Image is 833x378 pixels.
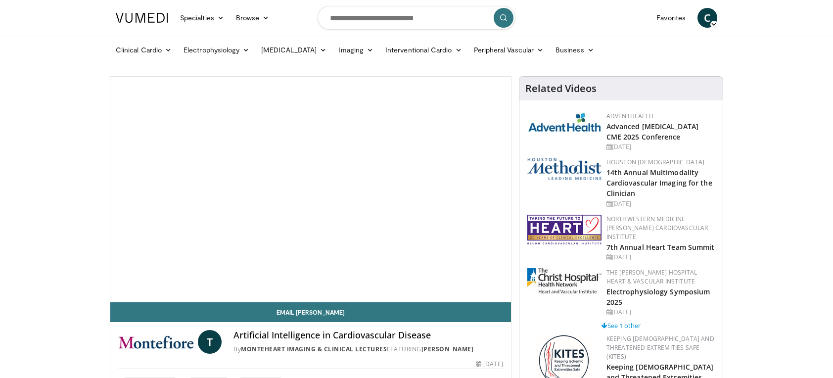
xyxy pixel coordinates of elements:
a: Interventional Cardio [379,40,468,60]
h4: Artificial Intelligence in Cardiovascular Disease [233,330,503,341]
a: C [697,8,717,28]
a: The [PERSON_NAME] Hospital Heart & Vascular Institute [606,268,697,285]
h4: Related Videos [525,83,597,94]
img: 5c3c682d-da39-4b33-93a5-b3fb6ba9580b.jpg.150x105_q85_autocrop_double_scale_upscale_version-0.2.jpg [527,112,602,132]
input: Search topics, interventions [318,6,515,30]
a: Clinical Cardio [110,40,178,60]
div: [DATE] [606,199,715,208]
img: VuMedi Logo [116,13,168,23]
a: Favorites [650,8,692,28]
div: [DATE] [476,360,503,369]
a: 7th Annual Heart Team Summit [606,242,715,252]
a: Keeping [DEMOGRAPHIC_DATA] and Threatened Extremities Safe (KITES) [606,334,714,361]
a: MonteHeart Imaging & Clinical Lectures [241,345,387,353]
a: AdventHealth [606,112,653,120]
a: Electrophysiology Symposium 2025 [606,287,710,307]
div: By FEATURING [233,345,503,354]
a: Email [PERSON_NAME] [110,302,511,322]
a: See 1 other [602,321,641,330]
a: Business [550,40,600,60]
img: MonteHeart Imaging & Clinical Lectures [118,330,194,354]
a: Imaging [332,40,379,60]
a: Houston [DEMOGRAPHIC_DATA] [606,158,704,166]
img: f8a43200-de9b-4ddf-bb5c-8eb0ded660b2.png.150x105_q85_autocrop_double_scale_upscale_version-0.2.png [527,215,602,244]
a: 14th Annual Multimodality Cardiovascular Imaging for the Clinician [606,168,712,198]
div: [DATE] [606,308,715,317]
img: 32b1860c-ff7d-4915-9d2b-64ca529f373e.jpg.150x105_q85_autocrop_double_scale_upscale_version-0.2.jpg [527,268,602,293]
a: Peripheral Vascular [468,40,550,60]
a: Northwestern Medicine [PERSON_NAME] Cardiovascular Institute [606,215,708,241]
div: [DATE] [606,142,715,151]
video-js: Video Player [110,77,511,302]
a: Advanced [MEDICAL_DATA] CME 2025 Conference [606,122,698,142]
a: [PERSON_NAME] [421,345,474,353]
a: Browse [230,8,276,28]
a: [MEDICAL_DATA] [255,40,332,60]
a: Specialties [174,8,230,28]
a: Electrophysiology [178,40,255,60]
img: 5e4488cc-e109-4a4e-9fd9-73bb9237ee91.png.150x105_q85_autocrop_double_scale_upscale_version-0.2.png [527,158,602,180]
a: T [198,330,222,354]
div: [DATE] [606,253,715,262]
